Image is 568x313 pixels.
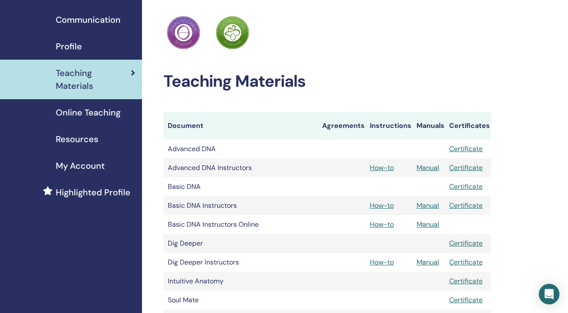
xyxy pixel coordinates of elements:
[163,158,318,177] td: Advanced DNA Instructors
[417,163,439,172] a: Manual
[216,16,249,49] img: Practitioner
[167,16,200,49] img: Practitioner
[163,291,318,310] td: Soul Mate
[449,239,483,248] a: Certificate
[539,284,559,304] div: Open Intercom Messenger
[163,177,318,196] td: Basic DNA
[417,201,439,210] a: Manual
[449,258,483,267] a: Certificate
[318,112,366,140] th: Agreements
[449,295,483,304] a: Certificate
[56,13,121,26] span: Communication
[163,215,318,234] td: Basic DNA Instructors Online
[163,272,318,291] td: Intuitive Anatomy
[445,112,491,140] th: Certificates
[370,258,394,267] a: How-to
[56,67,131,92] span: Teaching Materials
[449,201,483,210] a: Certificate
[56,159,105,172] span: My Account
[366,112,412,140] th: Instructions
[449,182,483,191] a: Certificate
[163,112,318,140] th: Document
[56,133,98,146] span: Resources
[412,112,445,140] th: Manuals
[163,234,318,253] td: Dig Deeper
[163,196,318,215] td: Basic DNA Instructors
[163,72,491,91] h2: Teaching Materials
[56,186,130,199] span: Highlighted Profile
[370,163,394,172] a: How-to
[449,144,483,153] a: Certificate
[163,140,318,158] td: Advanced DNA
[449,163,483,172] a: Certificate
[163,253,318,272] td: Dig Deeper Instructors
[417,258,439,267] a: Manual
[56,106,121,119] span: Online Teaching
[417,220,439,229] a: Manual
[449,277,483,286] a: Certificate
[370,201,394,210] a: How-to
[370,220,394,229] a: How-to
[56,40,82,53] span: Profile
